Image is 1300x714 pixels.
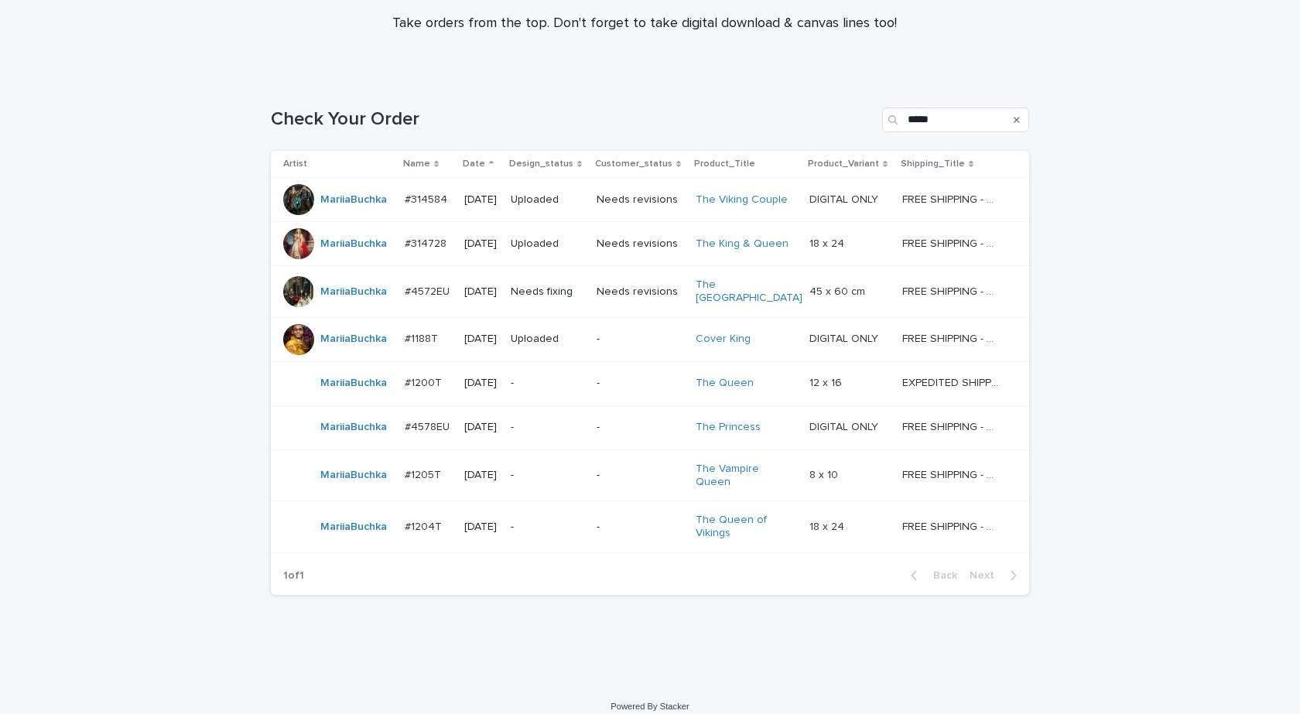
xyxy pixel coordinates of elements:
button: Next [963,569,1029,582]
tr: MariiaBuchka #1188T#1188T [DATE]Uploaded-Cover King DIGITAL ONLYDIGITAL ONLY FREE SHIPPING - prev... [271,317,1029,361]
p: #1204T [405,518,445,534]
p: 45 x 60 cm [809,282,868,299]
p: Artist [283,155,307,173]
p: - [597,377,683,390]
tr: MariiaBuchka #1204T#1204T [DATE]--The Queen of Vikings 18 x 2418 x 24 FREE SHIPPING - preview in ... [271,501,1029,553]
p: - [511,421,584,434]
p: FREE SHIPPING - preview in 1-2 business days, after your approval delivery will take 5-10 b.d. [902,234,1002,251]
p: [DATE] [464,237,498,251]
h1: Check Your Order [271,108,876,131]
p: #314584 [405,190,450,207]
p: Take orders from the top. Don't forget to take digital download & canvas lines too! [335,15,954,32]
a: MariiaBuchka [320,237,387,251]
tr: MariiaBuchka #4578EU#4578EU [DATE]--The Princess DIGITAL ONLYDIGITAL ONLY FREE SHIPPING - preview... [271,405,1029,449]
a: Cover King [696,333,751,346]
p: [DATE] [464,333,498,346]
p: [DATE] [464,285,498,299]
a: MariiaBuchka [320,193,387,207]
p: #1205T [405,466,444,482]
a: MariiaBuchka [320,521,387,534]
p: FREE SHIPPING - preview in 1-2 business days, after your approval delivery will take 5-10 b.d. [902,466,1002,482]
tr: MariiaBuchka #314584#314584 [DATE]UploadedNeeds revisionsThe Viking Couple DIGITAL ONLYDIGITAL ON... [271,178,1029,222]
p: Needs revisions [597,285,683,299]
p: Needs revisions [597,237,683,251]
a: MariiaBuchka [320,285,387,299]
a: The Viking Couple [696,193,788,207]
tr: MariiaBuchka #314728#314728 [DATE]UploadedNeeds revisionsThe King & Queen 18 x 2418 x 24 FREE SHI... [271,222,1029,266]
a: The Princess [696,421,761,434]
p: Uploaded [511,333,584,346]
a: The Queen of Vikings [696,514,792,540]
p: DIGITAL ONLY [809,418,881,434]
p: FREE SHIPPING - preview in 1-2 business days, after your approval delivery will take 5-10 b.d. [902,518,1002,534]
p: - [511,469,584,482]
p: FREE SHIPPING - preview in 1-2 business days, after your approval delivery will take 5-10 busines... [902,418,1002,434]
p: [DATE] [464,193,498,207]
p: [DATE] [464,521,498,534]
a: MariiaBuchka [320,469,387,482]
p: 1 of 1 [271,557,316,595]
span: Back [924,570,957,581]
p: [DATE] [464,469,498,482]
p: [DATE] [464,421,498,434]
a: The [GEOGRAPHIC_DATA] [696,278,802,305]
a: The Vampire Queen [696,463,792,489]
p: Name [403,155,430,173]
p: #4578EU [405,418,453,434]
p: 12 x 16 [809,374,845,390]
p: #314728 [405,234,450,251]
p: FREE SHIPPING - preview in 1-2 business days, after your approval delivery will take 5-10 b.d. [902,330,1002,346]
p: 18 x 24 [809,518,847,534]
p: - [511,521,584,534]
a: MariiaBuchka [320,421,387,434]
button: Back [898,569,963,582]
tr: MariiaBuchka #1200T#1200T [DATE]--The Queen 12 x 1612 x 16 EXPEDITED SHIPPING - preview in 1 busi... [271,361,1029,405]
a: Powered By Stacker [611,702,689,711]
p: FREE SHIPPING - preview in 1-2 business days, after your approval delivery will take 5-10 busines... [902,282,1002,299]
p: #1188T [405,330,441,346]
p: #1200T [405,374,445,390]
p: - [597,521,683,534]
input: Search [882,108,1029,132]
a: MariiaBuchka [320,333,387,346]
p: Uploaded [511,237,584,251]
p: 8 x 10 [809,466,841,482]
p: 18 x 24 [809,234,847,251]
p: Needs revisions [597,193,683,207]
p: DIGITAL ONLY [809,190,881,207]
p: Uploaded [511,193,584,207]
p: Product_Variant [808,155,879,173]
p: - [597,469,683,482]
p: DIGITAL ONLY [809,330,881,346]
p: FREE SHIPPING - preview in 1-2 business days, after your approval delivery will take 5-10 b.d. [902,190,1002,207]
p: Shipping_Title [901,155,965,173]
p: [DATE] [464,377,498,390]
a: The Queen [696,377,754,390]
p: - [597,333,683,346]
tr: MariiaBuchka #4572EU#4572EU [DATE]Needs fixingNeeds revisionsThe [GEOGRAPHIC_DATA] 45 x 60 cm45 x... [271,266,1029,318]
p: Design_status [509,155,573,173]
span: Next [970,570,1004,581]
a: The King & Queen [696,237,789,251]
p: #4572EU [405,282,453,299]
p: EXPEDITED SHIPPING - preview in 1 business day; delivery up to 5 business days after your approval. [902,374,1002,390]
a: MariiaBuchka [320,377,387,390]
tr: MariiaBuchka #1205T#1205T [DATE]--The Vampire Queen 8 x 108 x 10 FREE SHIPPING - preview in 1-2 b... [271,449,1029,501]
p: Needs fixing [511,285,584,299]
p: - [511,377,584,390]
p: Date [463,155,485,173]
p: Product_Title [694,155,755,173]
p: - [597,421,683,434]
p: Customer_status [595,155,672,173]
